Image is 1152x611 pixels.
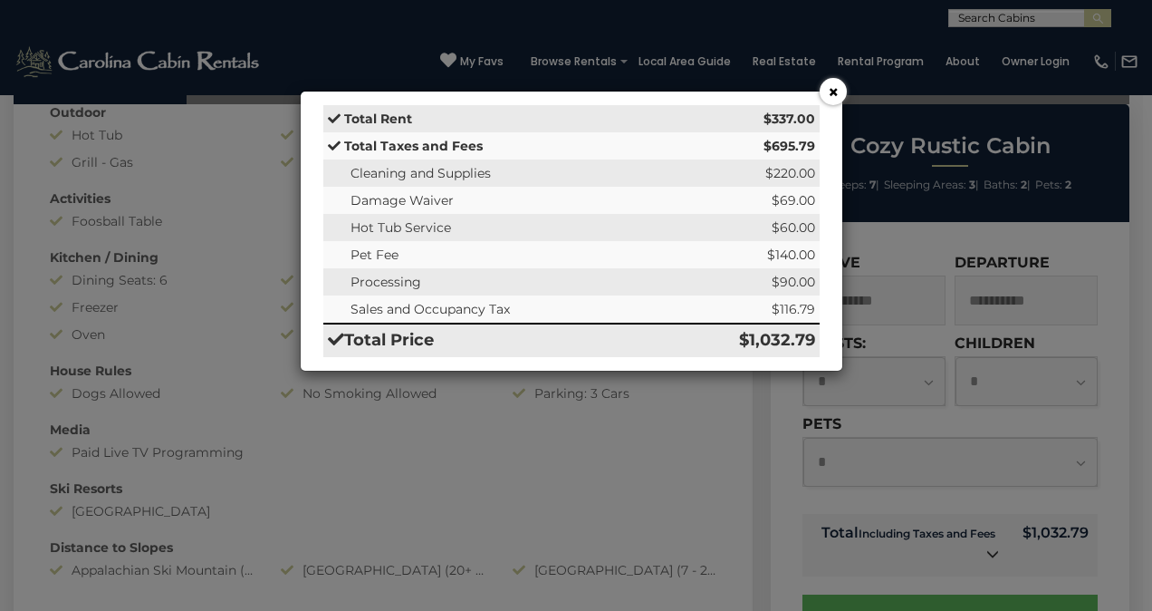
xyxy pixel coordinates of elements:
[350,274,421,290] span: Processing
[667,268,820,296] td: $90.00
[350,219,451,236] span: Hot Tub Service
[667,187,820,214] td: $69.00
[350,247,398,263] span: Pet Fee
[763,138,815,154] strong: $695.79
[344,138,483,154] strong: Total Taxes and Fees
[667,296,820,324] td: $116.79
[820,78,847,105] button: ×
[344,111,412,127] strong: Total Rent
[667,324,820,357] td: $1,032.79
[667,241,820,268] td: $140.00
[350,301,510,317] span: Sales and Occupancy Tax
[350,192,454,209] span: Damage Waiver
[763,111,815,127] strong: $337.00
[667,160,820,187] td: $220.00
[350,165,491,181] span: Cleaning and Supplies
[667,214,820,241] td: $60.00
[323,324,667,357] td: Total Price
